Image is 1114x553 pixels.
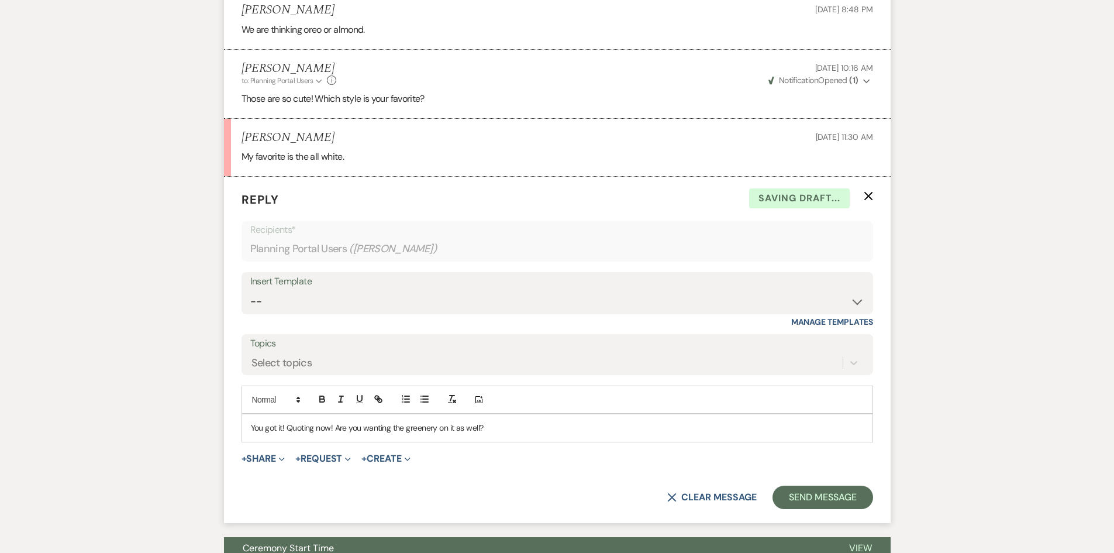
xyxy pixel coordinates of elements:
[242,454,285,463] button: Share
[251,421,864,434] p: You got it! Quoting now! Are you wanting the greenery on it as well?
[815,63,873,73] span: [DATE] 10:16 AM
[242,149,873,164] p: My favorite is the all white.
[250,335,864,352] label: Topics
[250,273,864,290] div: Insert Template
[242,130,334,145] h5: [PERSON_NAME]
[250,222,864,238] p: Recipients*
[295,454,351,463] button: Request
[667,493,756,502] button: Clear message
[242,91,873,107] p: Those are so cute! Which style is your favorite?
[295,454,301,463] span: +
[242,3,334,18] h5: [PERSON_NAME]
[816,132,873,142] span: [DATE] 11:30 AM
[767,74,873,87] button: NotificationOpened (1)
[779,75,818,85] span: Notification
[242,454,247,463] span: +
[791,317,873,327] a: Manage Templates
[361,454,367,463] span: +
[749,188,850,208] span: Saving draft...
[250,238,864,260] div: Planning Portal Users
[242,76,313,85] span: to: Planning Portal Users
[251,355,312,371] div: Select topics
[772,486,872,509] button: Send Message
[242,192,279,207] span: Reply
[242,75,325,86] button: to: Planning Portal Users
[349,241,437,257] span: ( [PERSON_NAME] )
[815,4,872,15] span: [DATE] 8:48 PM
[768,75,858,85] span: Opened
[242,61,337,76] h5: [PERSON_NAME]
[242,22,873,37] p: We are thinking oreo or almond.
[361,454,410,463] button: Create
[849,75,858,85] strong: ( 1 )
